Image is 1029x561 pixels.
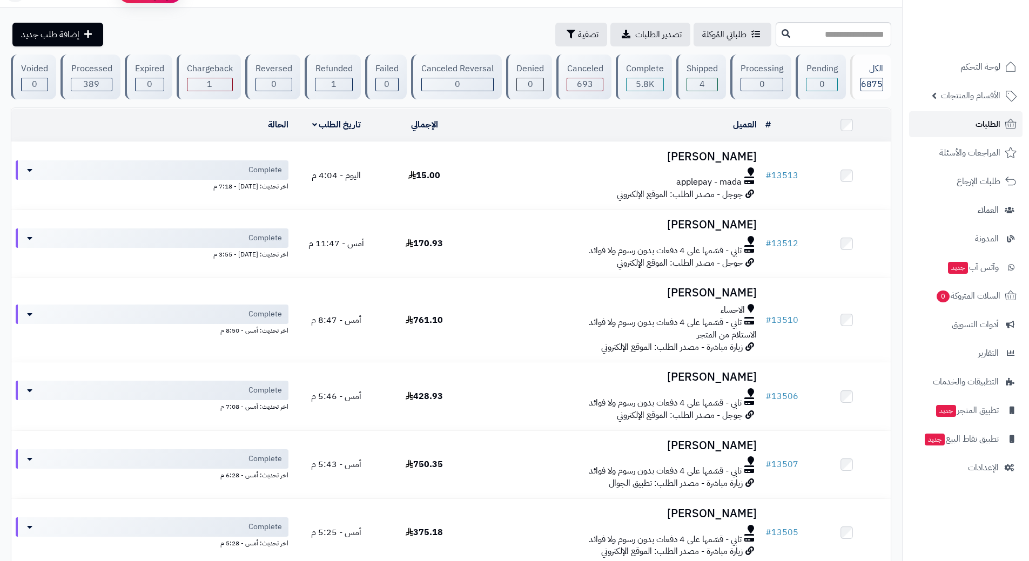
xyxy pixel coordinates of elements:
[408,169,440,182] span: 15.00
[759,78,765,91] span: 0
[567,78,602,91] div: 693
[406,458,443,471] span: 750.35
[268,118,288,131] a: الحالة
[422,78,493,91] div: 0
[207,78,212,91] span: 1
[384,78,389,91] span: 0
[909,455,1023,481] a: الإعدادات
[589,397,742,409] span: تابي - قسّمها على 4 دفعات بدون رسوم ولا فوائد
[123,55,174,99] a: Expired 0
[617,409,743,422] span: جوجل - مصدر الطلب: الموقع الإلكتروني
[406,314,443,327] span: 761.10
[933,374,999,389] span: التطبيقات والخدمات
[957,174,1000,189] span: طلبات الإرجاع
[939,145,1000,160] span: المراجعات والأسئلة
[941,88,1000,103] span: الأقسام والمنتجات
[976,117,1000,132] span: الطلبات
[271,78,277,91] span: 0
[978,202,999,218] span: العملاء
[765,458,771,471] span: #
[375,63,399,75] div: Failed
[793,55,848,99] a: Pending 0
[909,226,1023,252] a: المدونة
[806,63,837,75] div: Pending
[861,78,883,91] span: 6875
[589,533,742,546] span: تابي - قسّمها على 4 دفعات بدون رسوم ولا فوائد
[16,180,288,191] div: اخر تحديث: [DATE] - 7:18 م
[311,526,361,539] span: أمس - 5:25 م
[978,346,999,361] span: التقارير
[147,78,152,91] span: 0
[694,23,771,46] a: طلباتي المُوكلة
[516,63,544,75] div: Denied
[909,426,1023,452] a: تطبيق نقاط البيعجديد
[504,55,554,99] a: Denied 0
[909,197,1023,223] a: العملاء
[16,537,288,548] div: اخر تحديث: أمس - 5:28 م
[765,314,771,327] span: #
[728,55,793,99] a: Processing 0
[311,390,361,403] span: أمس - 5:46 م
[315,78,352,91] div: 1
[935,403,999,418] span: تطبيق المتجر
[577,78,593,91] span: 693
[248,233,282,244] span: Complete
[517,78,543,91] div: 0
[473,151,757,163] h3: [PERSON_NAME]
[975,231,999,246] span: المدونة
[311,458,361,471] span: أمس - 5:43 م
[925,434,945,445] span: جديد
[16,248,288,259] div: اخر تحديث: [DATE] - 3:55 م
[248,309,282,320] span: Complete
[473,287,757,299] h3: [PERSON_NAME]
[473,219,757,231] h3: [PERSON_NAME]
[22,78,48,91] div: 0
[909,340,1023,366] a: التقارير
[627,78,663,91] div: 5787
[554,55,613,99] a: Canceled 693
[71,63,112,75] div: Processed
[302,55,362,99] a: Refunded 1
[315,63,352,75] div: Refunded
[363,55,409,99] a: Failed 0
[909,54,1023,80] a: لوحة التحكم
[311,314,361,327] span: أمس - 8:47 م
[924,431,999,447] span: تطبيق نقاط البيع
[765,237,798,250] a: #13512
[936,405,956,417] span: جديد
[936,288,1000,303] span: السلات المتروكة
[248,522,282,532] span: Complete
[765,390,798,403] a: #13506
[555,23,607,46] button: تصفية
[674,55,728,99] a: Shipped 4
[406,390,443,403] span: 428.93
[135,63,164,75] div: Expired
[733,118,757,131] a: العميل
[968,460,999,475] span: الإعدادات
[765,118,771,131] a: #
[409,55,504,99] a: Canceled Reversal 0
[376,78,398,91] div: 0
[406,526,443,539] span: 375.18
[636,78,654,91] span: 5.8K
[71,78,111,91] div: 389
[741,63,783,75] div: Processing
[248,165,282,175] span: Complete
[312,118,361,131] a: تاريخ الطلب
[909,168,1023,194] a: طلبات الإرجاع
[21,28,79,41] span: إضافة طلب جديد
[819,78,825,91] span: 0
[765,526,771,539] span: #
[83,78,99,91] span: 389
[960,59,1000,75] span: لوحة التحكم
[308,237,364,250] span: أمس - 11:47 م
[58,55,122,99] a: Processed 389
[174,55,243,99] a: Chargeback 1
[16,324,288,335] div: اخر تحديث: أمس - 8:50 م
[765,237,771,250] span: #
[765,169,798,182] a: #13513
[687,78,717,91] div: 4
[626,63,664,75] div: Complete
[741,78,783,91] div: 0
[411,118,438,131] a: الإجمالي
